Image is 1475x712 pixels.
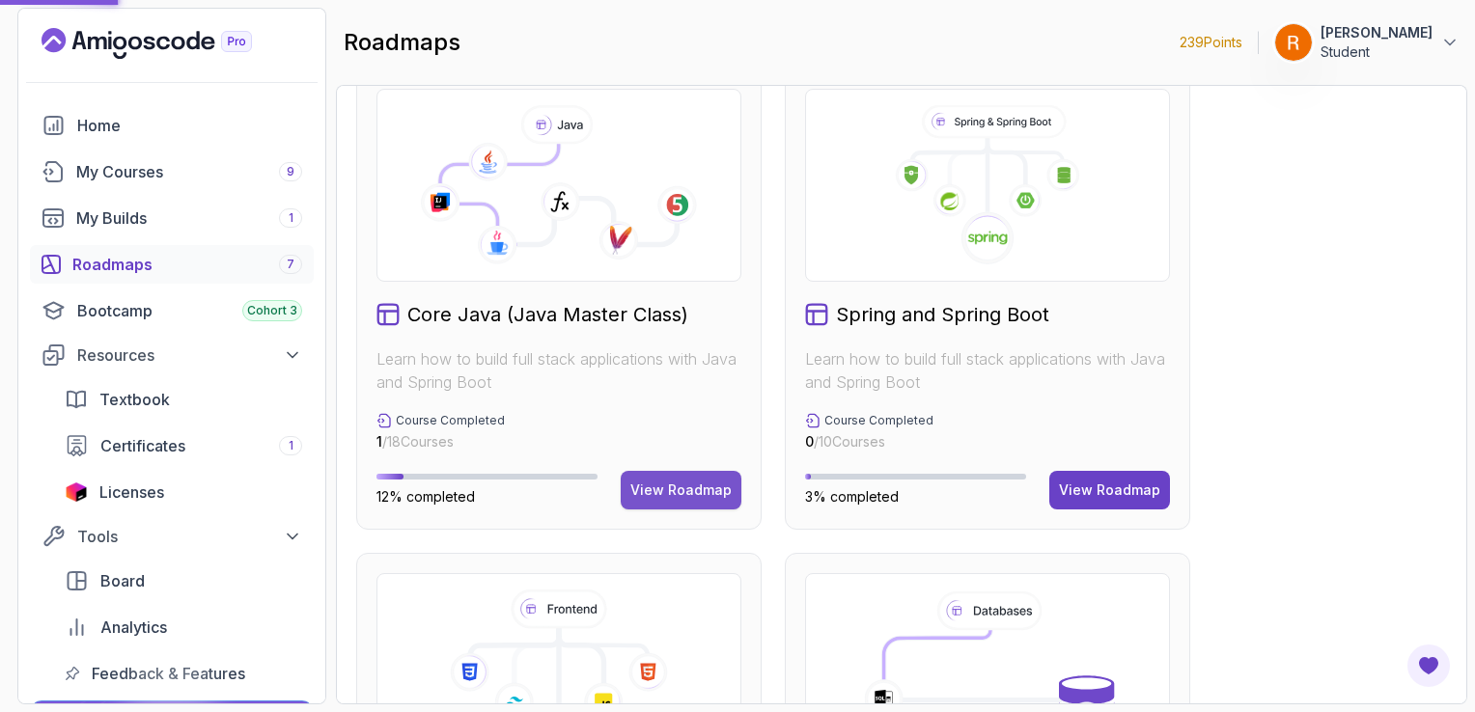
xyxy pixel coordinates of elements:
span: Textbook [99,388,170,411]
a: analytics [53,608,314,646]
div: Resources [77,343,302,367]
img: jetbrains icon [65,482,88,502]
a: certificates [53,426,314,465]
p: Course Completed [824,413,933,428]
span: 1 [376,433,382,450]
a: board [53,561,314,600]
a: textbook [53,380,314,419]
span: Cohort 3 [247,303,297,318]
div: Roadmaps [72,253,302,276]
a: roadmaps [30,245,314,284]
p: Learn how to build full stack applications with Java and Spring Boot [805,347,1170,394]
h2: Spring and Spring Boot [836,301,1049,328]
p: Learn how to build full stack applications with Java and Spring Boot [376,347,741,394]
a: builds [30,199,314,237]
p: / 10 Courses [805,432,933,452]
div: My Courses [76,160,302,183]
button: Open Feedback Button [1405,643,1452,689]
span: 7 [287,257,294,272]
span: 0 [805,433,814,450]
span: 1 [289,438,293,453]
p: Course Completed [396,413,505,428]
div: Bootcamp [77,299,302,322]
a: courses [30,152,314,191]
a: licenses [53,473,314,511]
div: Tools [77,525,302,548]
div: View Roadmap [630,480,732,500]
a: bootcamp [30,291,314,330]
button: Tools [30,519,314,554]
button: View Roadmap [1049,471,1170,509]
span: Certificates [100,434,185,457]
p: [PERSON_NAME] [1321,23,1433,42]
span: Analytics [100,616,167,639]
div: My Builds [76,206,302,230]
img: user profile image [1275,24,1312,61]
span: Feedback & Features [92,662,245,685]
h2: roadmaps [344,27,460,58]
a: home [30,106,314,145]
button: user profile image[PERSON_NAME]Student [1274,23,1460,62]
span: Licenses [99,480,164,504]
span: Board [100,569,145,592]
span: 1 [289,210,293,226]
p: Student [1321,42,1433,62]
span: 12% completed [376,488,475,505]
a: feedback [53,654,314,693]
div: View Roadmap [1059,480,1160,500]
button: View Roadmap [621,471,741,509]
button: Resources [30,338,314,372]
a: Landing page [42,28,296,59]
p: / 18 Courses [376,432,505,452]
span: 9 [287,164,294,179]
h2: Core Java (Java Master Class) [407,301,688,328]
p: 239 Points [1180,33,1242,52]
span: 3% completed [805,488,899,505]
div: Home [77,114,302,137]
